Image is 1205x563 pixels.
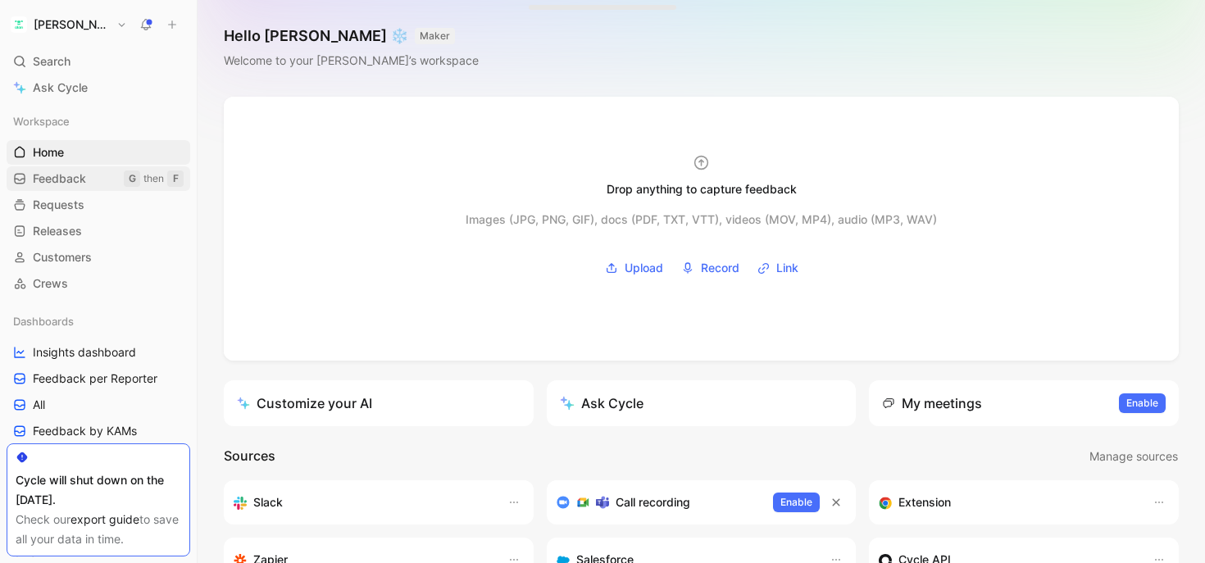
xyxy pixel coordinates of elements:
[7,245,190,270] a: Customers
[7,271,190,296] a: Crews
[143,170,164,187] div: then
[224,26,479,46] h1: Hello [PERSON_NAME] ❄️
[1119,393,1166,413] button: Enable
[167,170,184,187] div: F
[11,16,27,33] img: Alan
[879,493,1136,512] div: Capture feedback from anywhere on the web
[13,113,70,129] span: Workspace
[13,313,74,329] span: Dashboards
[33,170,86,187] span: Feedback
[16,510,181,549] div: Check our to save all your data in time.
[224,51,479,70] div: Welcome to your [PERSON_NAME]’s workspace
[773,493,820,512] button: Enable
[33,275,68,292] span: Crews
[224,446,275,467] h2: Sources
[253,493,283,512] h3: Slack
[1089,447,1178,466] span: Manage sources
[415,28,455,44] button: MAKER
[124,170,140,187] div: G
[616,493,690,512] h3: Call recording
[560,393,643,413] div: Ask Cycle
[7,140,190,165] a: Home
[7,309,190,334] div: Dashboards
[33,249,92,266] span: Customers
[33,223,82,239] span: Releases
[237,393,372,413] div: Customize your AI
[557,493,761,512] div: Record & transcribe meetings from Zoom, Meet & Teams.
[7,13,131,36] button: Alan[PERSON_NAME]
[234,493,491,512] div: Sync your customers, send feedback and get updates in Slack
[701,258,739,278] span: Record
[33,370,157,387] span: Feedback per Reporter
[776,258,798,278] span: Link
[70,512,139,526] a: export guide
[7,166,190,191] a: FeedbackGthenF
[607,179,797,199] div: Drop anything to capture feedback
[7,309,190,496] div: DashboardsInsights dashboardFeedback per ReporterAllFeedback by KAMsCycle dashboard exampleAll un...
[7,109,190,134] div: Workspace
[1126,395,1158,411] span: Enable
[33,423,137,439] span: Feedback by KAMs
[599,256,669,280] button: Upload
[7,419,190,443] a: Feedback by KAMs
[7,219,190,243] a: Releases
[7,193,190,217] a: Requests
[675,256,745,280] button: Record
[33,78,88,98] span: Ask Cycle
[547,380,857,426] button: Ask Cycle
[7,75,190,100] a: Ask Cycle
[224,380,534,426] a: Customize your AI
[33,397,45,413] span: All
[898,493,951,512] h3: Extension
[16,470,181,510] div: Cycle will shut down on the [DATE].
[752,256,804,280] button: Link
[7,49,190,74] div: Search
[33,144,64,161] span: Home
[33,197,84,213] span: Requests
[33,52,70,71] span: Search
[7,366,190,391] a: Feedback per Reporter
[1089,446,1179,467] button: Manage sources
[466,210,937,229] div: Images (JPG, PNG, GIF), docs (PDF, TXT, VTT), videos (MOV, MP4), audio (MP3, WAV)
[7,340,190,365] a: Insights dashboard
[882,393,982,413] div: My meetings
[7,393,190,417] a: All
[780,494,812,511] span: Enable
[34,17,110,32] h1: [PERSON_NAME]
[625,258,663,278] span: Upload
[33,344,136,361] span: Insights dashboard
